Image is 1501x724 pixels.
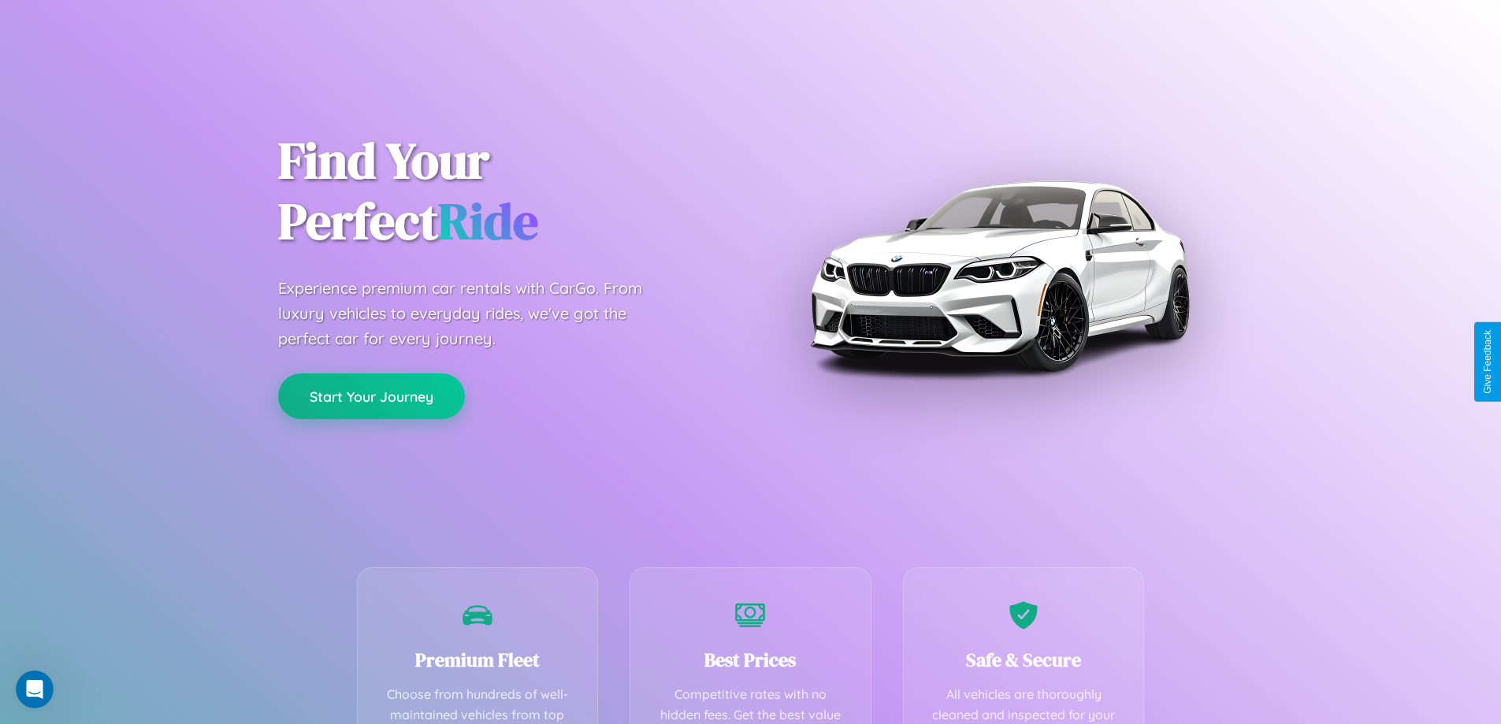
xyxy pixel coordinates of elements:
h3: Premium Fleet [381,647,574,673]
img: Premium BMW car rental vehicle [802,79,1196,473]
span: Ride [438,187,538,255]
div: Give Feedback [1482,330,1493,394]
iframe: Intercom live chat [16,670,54,708]
p: Experience premium car rentals with CarGo. From luxury vehicles to everyday rides, we've got the ... [278,276,672,351]
h3: Best Prices [654,647,847,673]
h3: Safe & Secure [927,647,1120,673]
button: Start Your Journey [278,373,465,419]
h1: Find Your Perfect [278,131,727,252]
